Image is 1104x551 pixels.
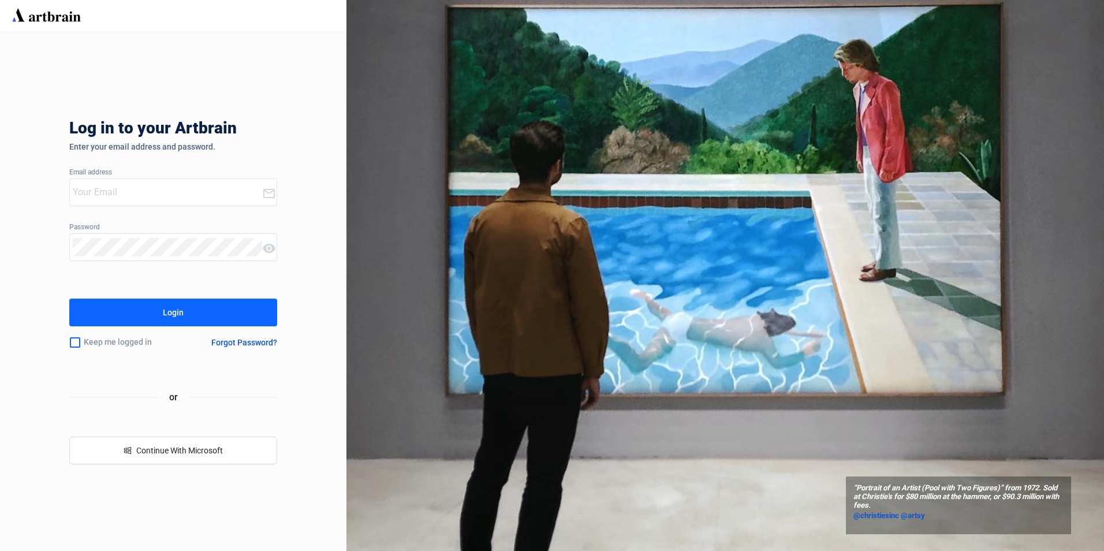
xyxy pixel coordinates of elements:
div: Forgot Password? [211,338,277,347]
div: Login [163,303,184,322]
div: Email address [69,169,277,177]
span: windows [124,446,132,455]
span: Continue With Microsoft [136,446,223,455]
span: “Portrait of an Artist (Pool with Two Figures)” from 1972. Sold at Christie's for $80 million at ... [853,484,1064,510]
button: windowsContinue With Microsoft [69,437,277,464]
input: Your Email [73,183,262,202]
div: Password [69,224,277,232]
span: @christiesinc @artsy [853,511,925,520]
div: Enter your email address and password. [69,142,277,151]
button: Login [69,299,277,326]
div: Log in to your Artbrain [69,119,416,142]
div: Keep me logged in [69,330,184,355]
span: or [160,390,187,404]
a: @christiesinc @artsy [853,510,1064,522]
